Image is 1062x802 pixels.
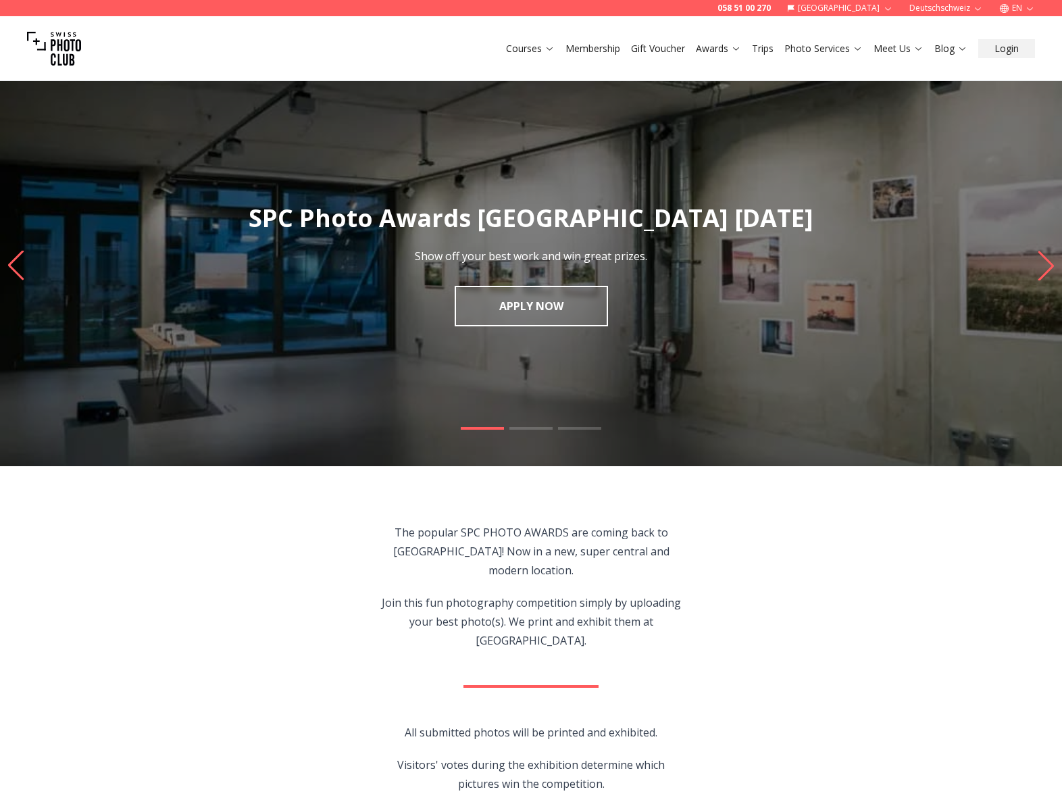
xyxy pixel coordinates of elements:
[690,39,747,58] button: Awards
[560,39,626,58] button: Membership
[874,42,924,55] a: Meet Us
[784,42,863,55] a: Photo Services
[27,22,81,76] img: Swiss photo club
[779,39,868,58] button: Photo Services
[696,42,741,55] a: Awards
[377,593,686,650] p: Join this fun photography competition simply by uploading your best photo(s). We print and exhibi...
[506,42,555,55] a: Courses
[717,3,771,14] a: 058 51 00 270
[626,39,690,58] button: Gift Voucher
[501,39,560,58] button: Courses
[978,39,1035,58] button: Login
[565,42,620,55] a: Membership
[631,42,685,55] a: Gift Voucher
[929,39,973,58] button: Blog
[752,42,774,55] a: Trips
[868,39,929,58] button: Meet Us
[415,248,647,264] p: Show off your best work and win great prizes.
[934,42,967,55] a: Blog
[747,39,779,58] button: Trips
[377,523,686,580] p: The popular SPC PHOTO AWARDS are coming back to [GEOGRAPHIC_DATA]! Now in a new, super central an...
[377,755,686,793] p: Visitors' votes during the exhibition determine which pictures win the competition.
[377,723,686,742] p: All submitted photos will be printed and exhibited.
[455,286,608,326] a: APPLY NOW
